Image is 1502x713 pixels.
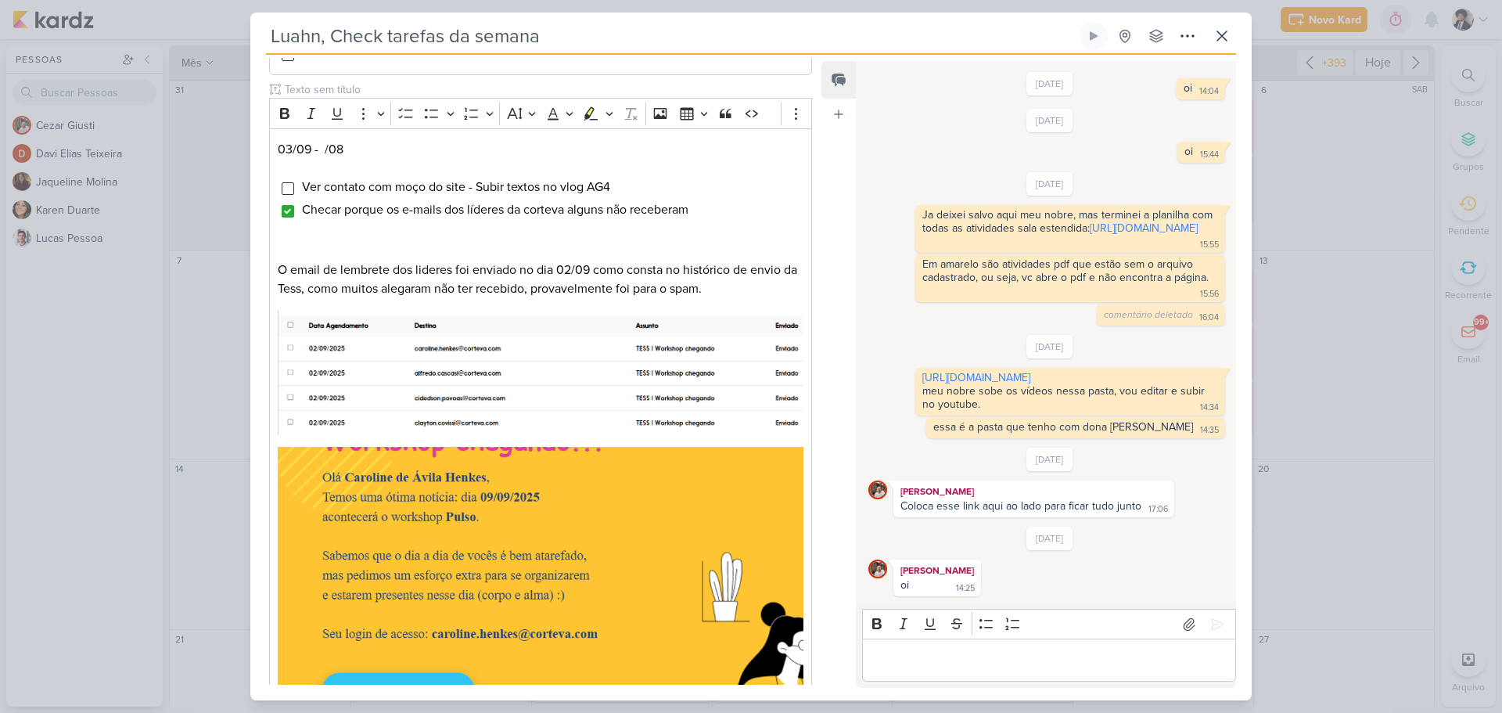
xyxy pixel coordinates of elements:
div: 15:44 [1200,149,1219,161]
div: 16:04 [1199,311,1219,324]
span: Ver contato com moço do site - Subir textos no vlog AG4 [302,179,610,195]
div: 17:06 [1148,503,1168,516]
div: 14:25 [956,582,975,595]
span: Checar porque os e-mails dos líderes da corteva alguns não receberam [302,202,688,218]
div: Ligar relógio [1087,30,1100,42]
a: [URL][DOMAIN_NAME] [922,371,1030,384]
span: comentário deletado [1104,309,1193,320]
p: O email de lembrete dos lideres foi enviado no dia 02/09 como consta no histórico de envio da Tes... [278,261,803,298]
p: 03/09 - /08 [278,140,803,159]
img: 8CY5b+PZQNOGYAAAAASUVORK5CYII= [278,310,803,435]
div: [PERSON_NAME] [897,484,1171,499]
div: 15:56 [1200,288,1219,301]
div: oi [900,578,909,592]
div: 15:55 [1200,239,1219,251]
div: Coloca esse link aqui ao lado para ficar tudo junto [900,499,1141,513]
div: [PERSON_NAME] [897,563,978,578]
img: jCb+L1Yl11QAAAAASUVORK5CYII= [278,447,803,710]
div: oi [1184,81,1192,95]
input: Kard Sem Título [266,22,1076,50]
div: Editor toolbar [269,98,812,128]
span: História dos nomes [302,46,406,62]
div: essa é a pasta que tenho com dona [PERSON_NAME] [933,420,1193,434]
div: Editor toolbar [862,609,1236,639]
input: Texto sem título [282,81,812,98]
img: Cezar Giusti [868,481,887,499]
div: Em amarelo são atividades pdf que estão sem o arquivo cadastrado, ou seja, vc abre o pdf e não en... [922,257,1209,284]
img: Cezar Giusti [868,560,887,578]
div: 14:04 [1199,85,1219,98]
div: Editor editing area: main [862,639,1236,682]
a: [URL][DOMAIN_NAME] [1090,221,1198,235]
div: meu nobre sobe os vídeos nessa pasta, vou editar e subir no youtube. [922,384,1208,411]
div: 14:35 [1200,424,1219,437]
div: oi [1184,145,1193,158]
div: 14:34 [1200,402,1219,414]
div: Ja deixei salvo aqui meu nobre, mas terminei a planilha com todas as atividades sala estendida: [922,208,1216,235]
